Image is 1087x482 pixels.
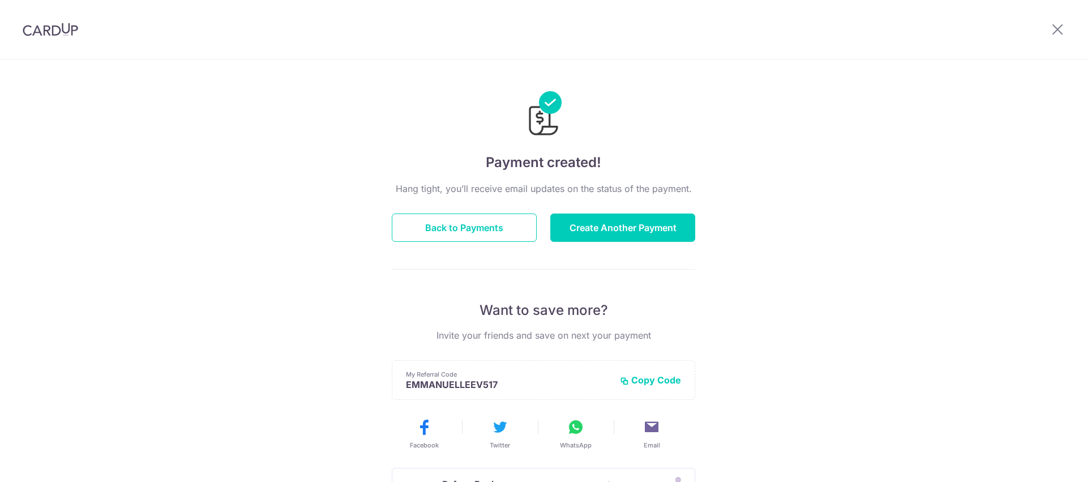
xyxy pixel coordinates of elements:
p: My Referral Code [406,370,611,379]
span: Facebook [410,441,439,450]
img: Payments [525,91,562,139]
span: Email [644,441,660,450]
button: WhatsApp [542,418,609,450]
button: Facebook [391,418,457,450]
button: Copy Code [620,374,681,386]
h4: Payment created! [392,152,695,173]
iframe: Opens a widget where you can find more information [1015,448,1076,476]
p: Invite your friends and save on next your payment [392,329,695,342]
p: Want to save more? [392,301,695,319]
button: Twitter [467,418,533,450]
p: EMMANUELLEEV517 [406,379,611,390]
p: Hang tight, you’ll receive email updates on the status of the payment. [392,182,695,195]
button: Email [618,418,685,450]
span: Twitter [490,441,510,450]
button: Create Another Payment [550,214,695,242]
span: WhatsApp [560,441,592,450]
img: CardUp [23,23,78,36]
button: Back to Payments [392,214,537,242]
